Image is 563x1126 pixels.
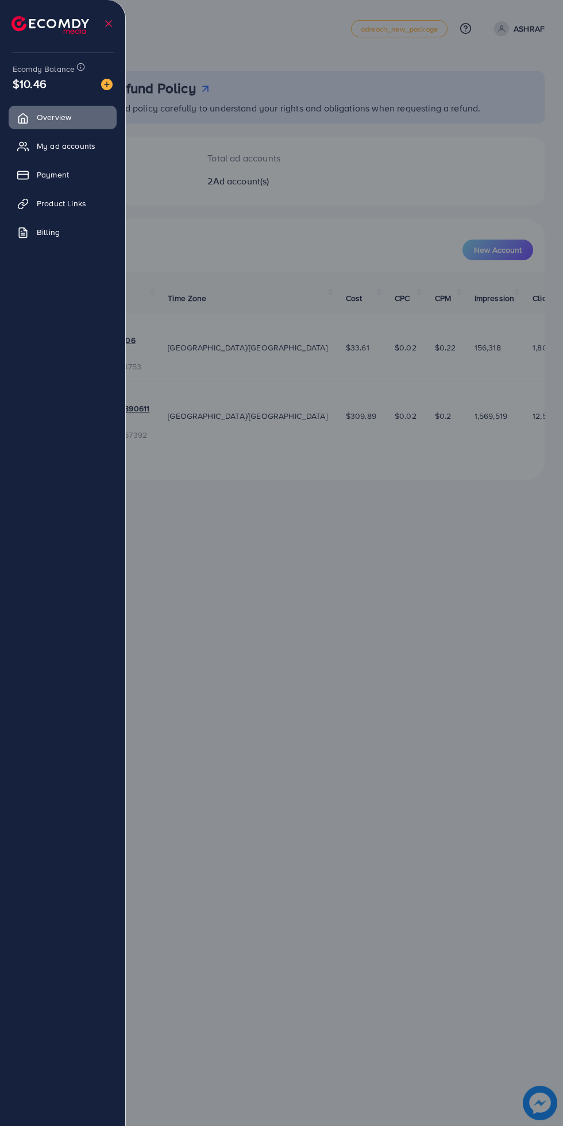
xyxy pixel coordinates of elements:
span: Product Links [37,198,86,209]
span: $10.46 [13,75,47,92]
a: Billing [9,221,117,244]
span: Ecomdy Balance [13,63,75,75]
a: Payment [9,163,117,186]
span: My ad accounts [37,140,95,152]
img: image [101,79,113,90]
span: Payment [37,169,69,180]
a: Product Links [9,192,117,215]
span: Overview [37,111,71,123]
span: Billing [37,226,60,238]
a: Overview [9,106,117,129]
a: My ad accounts [9,134,117,157]
img: logo [11,16,89,34]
